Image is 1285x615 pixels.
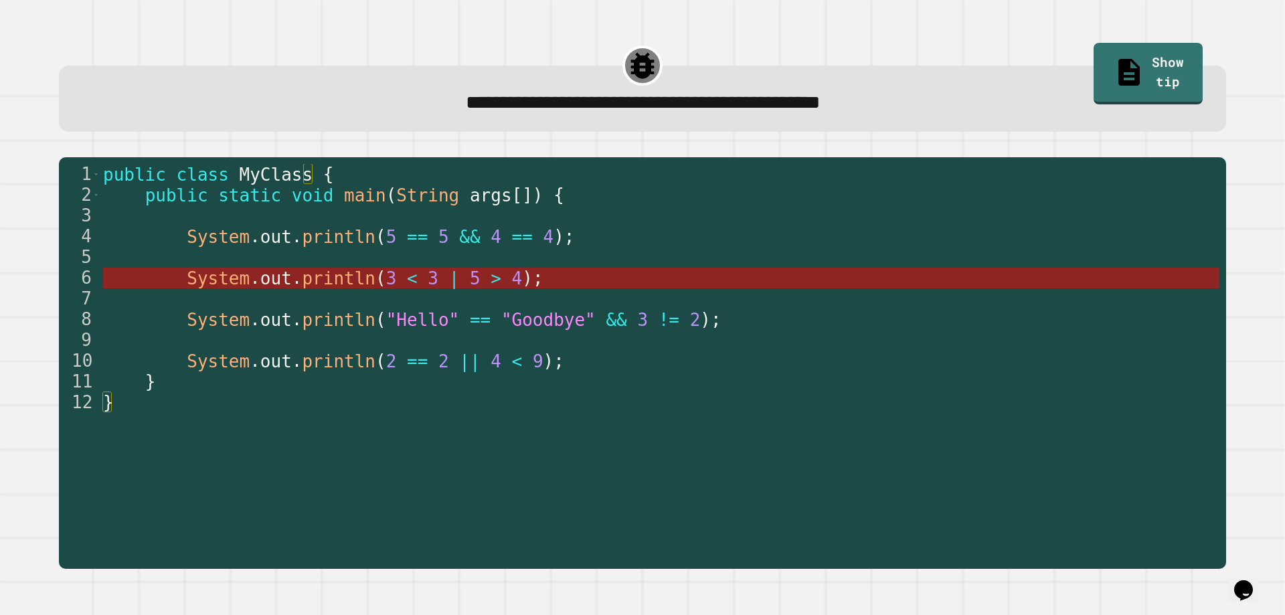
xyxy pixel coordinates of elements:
[260,268,291,288] span: out
[187,268,250,288] span: System
[59,351,100,371] div: 10
[407,351,428,371] span: ==
[606,310,626,330] span: &&
[145,185,207,205] span: public
[428,268,438,288] span: 3
[59,185,100,205] div: 2
[302,310,375,330] span: println
[103,165,166,185] span: public
[448,268,459,288] span: |
[407,227,428,247] span: ==
[59,288,100,309] div: 7
[59,330,100,351] div: 9
[344,185,386,205] span: main
[187,310,250,330] span: System
[239,165,313,185] span: MyClass
[92,164,100,185] span: Toggle code folding, rows 1 through 12
[218,185,281,205] span: static
[260,310,291,330] span: out
[689,310,700,330] span: 2
[385,227,396,247] span: 5
[59,247,100,268] div: 5
[302,268,375,288] span: println
[92,185,100,205] span: Toggle code folding, rows 2 through 11
[187,227,250,247] span: System
[511,227,532,247] span: ==
[470,310,491,330] span: ==
[1229,561,1272,602] iframe: chat widget
[501,310,595,330] span: "Goodbye"
[385,268,396,288] span: 3
[59,164,100,185] div: 1
[511,268,522,288] span: 4
[470,268,481,288] span: 5
[302,227,375,247] span: println
[291,185,333,205] span: void
[532,351,543,371] span: 9
[543,227,553,247] span: 4
[438,351,449,371] span: 2
[438,227,449,247] span: 5
[59,309,100,330] div: 8
[59,392,100,413] div: 12
[491,351,501,371] span: 4
[187,351,250,371] span: System
[260,351,291,371] span: out
[260,227,291,247] span: out
[302,351,375,371] span: println
[1094,43,1203,104] a: Show tip
[470,185,512,205] span: args
[459,351,480,371] span: ||
[59,268,100,288] div: 6
[59,205,100,226] div: 3
[511,351,522,371] span: <
[407,268,418,288] span: <
[176,165,228,185] span: class
[637,310,648,330] span: 3
[459,227,480,247] span: &&
[491,268,501,288] span: >
[491,227,501,247] span: 4
[59,371,100,392] div: 11
[385,310,459,330] span: "Hello"
[385,351,396,371] span: 2
[658,310,679,330] span: !=
[59,226,100,247] div: 4
[396,185,459,205] span: String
